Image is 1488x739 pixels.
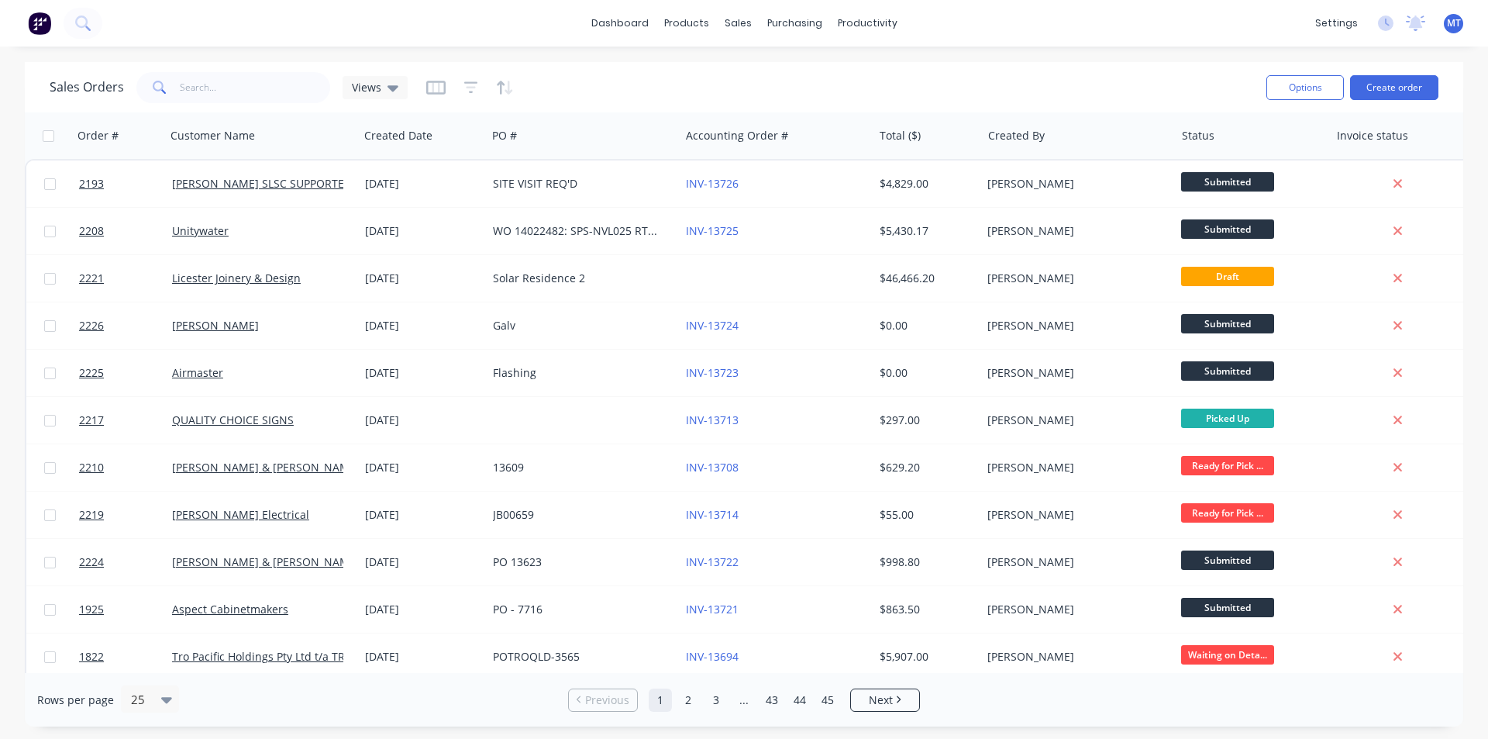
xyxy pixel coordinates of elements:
a: Page 2 [677,689,700,712]
span: 2225 [79,365,104,381]
span: Submitted [1181,361,1274,381]
div: Order # [77,128,119,143]
a: INV-13722 [686,554,739,569]
a: Page 1 is your current page [649,689,672,712]
a: Unitywater [172,223,229,238]
div: $0.00 [880,365,970,381]
a: 2208 [79,208,172,254]
div: [PERSON_NAME] [987,460,1159,475]
div: Created By [988,128,1045,143]
a: 2221 [79,255,172,302]
a: Page 43 [760,689,784,712]
button: Options [1266,75,1344,100]
span: 2224 [79,554,104,570]
a: 2217 [79,397,172,444]
div: Flashing [493,365,665,381]
a: Airmaster [172,365,223,380]
span: 2226 [79,318,104,333]
div: $5,907.00 [880,649,970,665]
div: [DATE] [365,554,480,570]
div: Total ($) [880,128,921,143]
div: [PERSON_NAME] [987,554,1159,570]
a: Page 3 [704,689,728,712]
div: Galv [493,318,665,333]
div: $55.00 [880,507,970,523]
a: [PERSON_NAME] [172,318,259,333]
div: PO 13623 [493,554,665,570]
span: Waiting on Deta... [1181,645,1274,665]
a: INV-13708 [686,460,739,475]
span: 2219 [79,507,104,523]
a: [PERSON_NAME] & [PERSON_NAME] Electrical [172,460,410,475]
div: POTROQLD-3565 [493,649,665,665]
span: Submitted [1181,551,1274,570]
span: 2210 [79,460,104,475]
a: 1925 [79,586,172,633]
div: sales [717,12,759,35]
div: Customer Name [170,128,255,143]
a: Page 45 [816,689,839,712]
div: WO 14022482: SPS-NVL025 RTU Radio [493,223,665,239]
a: 2193 [79,161,172,207]
a: [PERSON_NAME] Electrical [172,507,309,522]
div: JB00659 [493,507,665,523]
span: 2217 [79,413,104,428]
button: Create order [1350,75,1438,100]
a: INV-13694 [686,649,739,664]
a: INV-13714 [686,507,739,522]
div: $4,829.00 [880,176,970,192]
a: Page 44 [788,689,811,712]
div: [PERSON_NAME] [987,649,1159,665]
a: Tro Pacific Holdings Pty Ltd t/a TROPAC [172,649,374,664]
div: [PERSON_NAME] [987,223,1159,239]
div: [PERSON_NAME] [987,318,1159,333]
div: [PERSON_NAME] [987,271,1159,286]
div: [DATE] [365,318,480,333]
span: Ready for Pick ... [1181,456,1274,475]
span: 1822 [79,649,104,665]
span: 2208 [79,223,104,239]
a: INV-13713 [686,413,739,427]
a: Licester Joinery & Design [172,271,301,285]
span: Ready for Pick ... [1181,503,1274,523]
div: [DATE] [365,413,480,428]
span: MT [1447,16,1461,30]
span: Submitted [1181,314,1274,333]
a: INV-13725 [686,223,739,238]
span: 2221 [79,271,104,286]
a: 2226 [79,302,172,349]
span: Draft [1181,267,1274,286]
a: 2219 [79,492,172,538]
a: QUALITY CHOICE SIGNS [172,413,294,427]
span: Next [869,692,893,708]
a: [PERSON_NAME] SLSC SUPPORTERS [172,176,357,191]
span: Views [352,79,381,95]
div: [PERSON_NAME] [987,507,1159,523]
div: Accounting Order # [686,128,788,143]
a: Jump forward [732,689,756,712]
a: dashboard [584,12,656,35]
div: [DATE] [365,507,480,523]
div: $863.50 [880,602,970,617]
a: Next page [851,692,919,708]
span: Submitted [1181,598,1274,617]
img: Factory [28,12,51,35]
a: INV-13721 [686,602,739,616]
a: Aspect Cabinetmakers [172,602,288,616]
a: Previous page [569,692,637,708]
a: 1822 [79,634,172,680]
ul: Pagination [562,689,926,712]
a: 2225 [79,350,172,396]
input: Search... [180,72,331,103]
div: Status [1182,128,1214,143]
div: 13609 [493,460,665,475]
div: Solar Residence 2 [493,271,665,286]
div: [PERSON_NAME] [987,176,1159,192]
div: productivity [830,12,905,35]
div: [PERSON_NAME] [987,602,1159,617]
a: INV-13724 [686,318,739,333]
span: Picked Up [1181,409,1274,428]
div: [DATE] [365,271,480,286]
div: SITE VISIT REQ'D [493,176,665,192]
div: $998.80 [880,554,970,570]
